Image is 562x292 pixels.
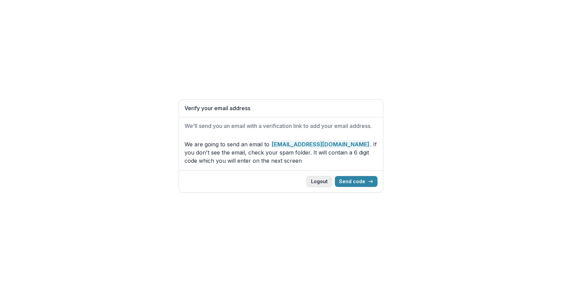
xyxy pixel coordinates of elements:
h2: We'll send you an email with a verification link to add your email address. [184,123,378,129]
button: Send code [335,176,378,187]
h1: Verify your email address [184,105,378,112]
strong: [EMAIL_ADDRESS][DOMAIN_NAME] [271,140,370,148]
button: Logout [307,176,332,187]
p: We are going to send an email to . If you don't see the email, check your spam folder. It will co... [184,140,378,165]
